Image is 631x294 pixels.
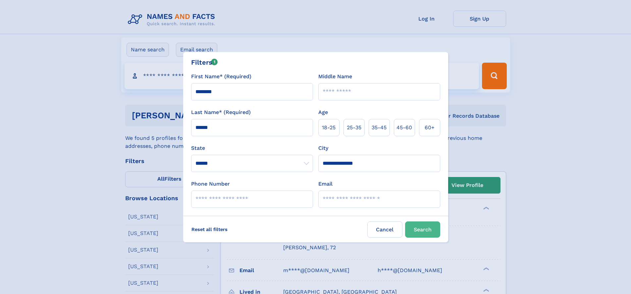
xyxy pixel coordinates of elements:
[318,108,328,116] label: Age
[318,144,328,152] label: City
[191,108,251,116] label: Last Name* (Required)
[405,221,440,238] button: Search
[187,221,232,237] label: Reset all filters
[367,221,402,238] label: Cancel
[191,180,230,188] label: Phone Number
[396,124,412,132] span: 45‑60
[347,124,361,132] span: 25‑35
[191,144,313,152] label: State
[318,73,352,81] label: Middle Name
[372,124,387,132] span: 35‑45
[191,73,251,81] label: First Name* (Required)
[191,57,218,67] div: Filters
[322,124,336,132] span: 18‑25
[425,124,435,132] span: 60+
[318,180,333,188] label: Email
